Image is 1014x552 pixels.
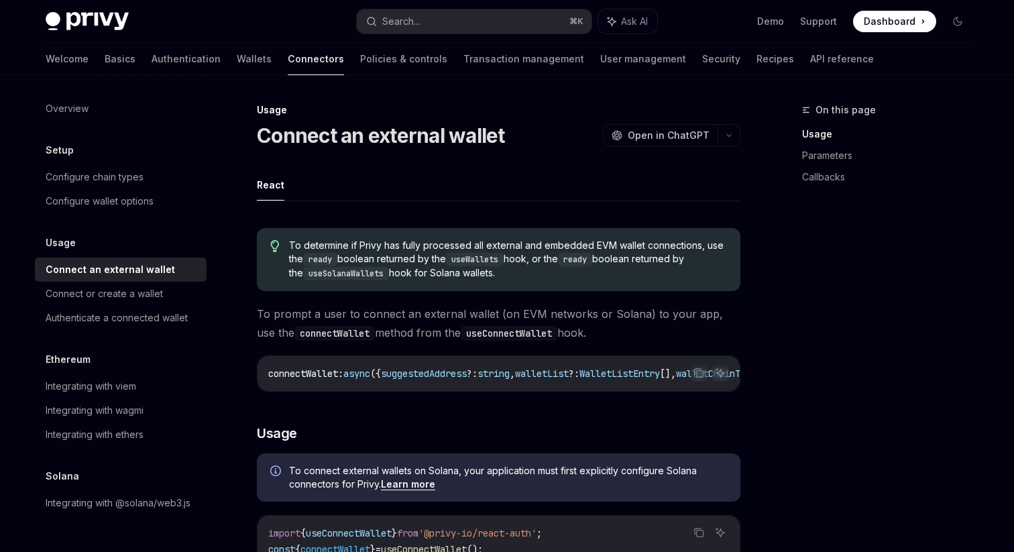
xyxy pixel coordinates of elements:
span: string [477,368,510,380]
span: On this page [815,102,876,118]
span: } [392,527,397,539]
div: Overview [46,101,89,117]
a: Configure wallet options [35,189,207,213]
span: To prompt a user to connect an external wallet (on EVM networks or Solana) to your app, use the m... [257,305,740,342]
a: Integrating with viem [35,374,207,398]
span: ({ [370,368,381,380]
a: Welcome [46,43,89,75]
a: Usage [802,123,979,145]
code: connectWallet [294,326,375,341]
span: import [268,527,300,539]
div: Integrating with wagmi [46,402,144,419]
a: Authenticate a connected wallet [35,306,207,330]
button: Copy the contents from the code block [690,524,708,541]
span: To connect external wallets on Solana, your application must first explicitly configure Solana co... [289,464,727,491]
button: Search...⌘K [357,9,591,34]
a: Policies & controls [360,43,447,75]
a: User management [600,43,686,75]
h1: Connect an external wallet [257,123,505,148]
span: from [397,527,418,539]
div: Connect an external wallet [46,262,175,278]
span: : [338,368,343,380]
a: API reference [810,43,874,75]
span: Usage [257,424,297,443]
span: , [510,368,515,380]
span: useConnectWallet [306,527,392,539]
span: suggestedAddress [381,368,467,380]
code: useWallets [446,253,504,266]
span: Ask AI [621,15,648,28]
span: async [343,368,370,380]
span: To determine if Privy has fully processed all external and embedded EVM wallet connections, use t... [289,239,727,280]
div: Integrating with viem [46,378,136,394]
span: walletChainType [676,368,756,380]
button: Ask AI [598,9,657,34]
a: Demo [757,15,784,28]
a: Integrating with ethers [35,423,207,447]
h5: Setup [46,142,74,158]
span: WalletListEntry [579,368,660,380]
a: Overview [35,97,207,121]
code: useConnectWallet [461,326,557,341]
a: Learn more [381,478,435,490]
span: walletList [515,368,569,380]
span: Open in ChatGPT [628,129,710,142]
h5: Solana [46,468,79,484]
div: Configure chain types [46,169,144,185]
span: [], [660,368,676,380]
h5: Ethereum [46,351,91,368]
div: Integrating with ethers [46,427,144,443]
span: { [300,527,306,539]
button: React [257,169,284,201]
code: ready [558,253,592,266]
a: Configure chain types [35,165,207,189]
button: Ask AI [712,364,729,382]
a: Basics [105,43,135,75]
a: Support [800,15,837,28]
a: Callbacks [802,166,979,188]
a: Parameters [802,145,979,166]
code: ready [303,253,337,266]
span: ; [537,527,542,539]
div: Integrating with @solana/web3.js [46,495,190,511]
svg: Info [270,465,284,479]
span: '@privy-io/react-auth' [418,527,537,539]
a: Authentication [152,43,221,75]
a: Recipes [756,43,794,75]
a: Integrating with wagmi [35,398,207,423]
span: Dashboard [864,15,915,28]
span: ?: [467,368,477,380]
img: dark logo [46,12,129,31]
span: ⌘ K [569,16,583,27]
span: ?: [569,368,579,380]
div: Authenticate a connected wallet [46,310,188,326]
svg: Tip [270,240,280,252]
code: useSolanaWallets [303,267,389,280]
a: Transaction management [463,43,584,75]
div: Usage [257,103,740,117]
a: Integrating with @solana/web3.js [35,491,207,515]
a: Connect an external wallet [35,258,207,282]
button: Copy the contents from the code block [690,364,708,382]
a: Connectors [288,43,344,75]
a: Wallets [237,43,272,75]
button: Ask AI [712,524,729,541]
div: Connect or create a wallet [46,286,163,302]
span: connectWallet [268,368,338,380]
button: Open in ChatGPT [603,124,718,147]
h5: Usage [46,235,76,251]
a: Dashboard [853,11,936,32]
a: Connect or create a wallet [35,282,207,306]
div: Search... [382,13,420,30]
div: Configure wallet options [46,193,154,209]
a: Security [702,43,740,75]
button: Toggle dark mode [947,11,968,32]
